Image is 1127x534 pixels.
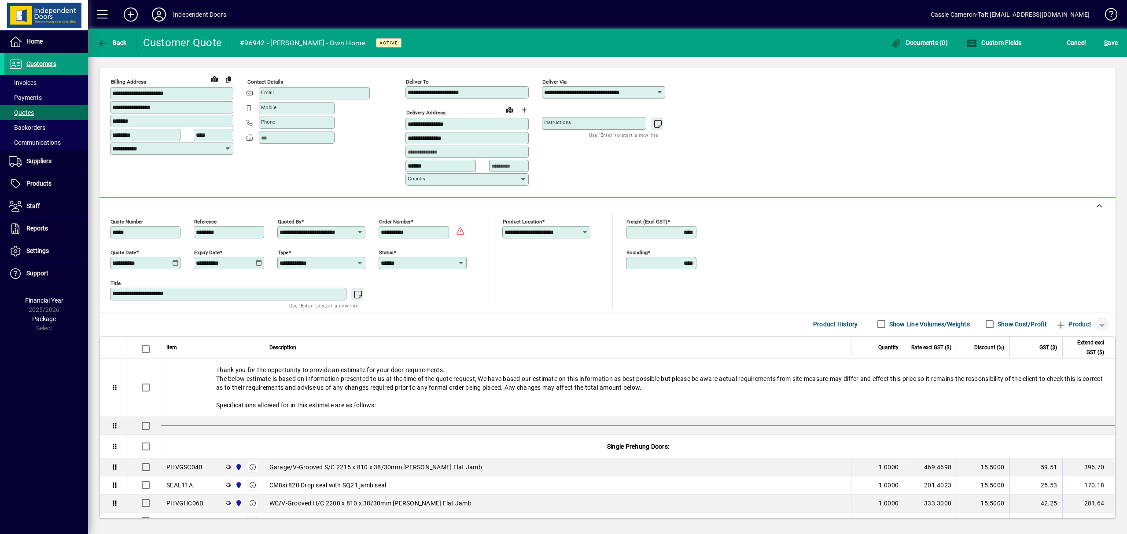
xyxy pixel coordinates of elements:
div: 469.4698 [910,463,951,472]
div: 333.3000 [910,499,951,508]
div: Thank you for the opportunity to provide an estimate for your door requirements. The below estima... [161,358,1115,417]
label: Show Cost/Profit [996,320,1047,329]
div: #96942 - [PERSON_NAME] - Own Home [240,36,365,50]
mat-label: Freight (excl GST) [626,218,667,224]
div: Independent Doors [173,7,226,22]
span: CM8si 820 Drop seal with SQ21 jamb seal [269,481,387,490]
span: Settings [26,247,49,254]
div: PHVGHC06B [166,499,203,508]
span: Rate excl GST ($) [911,343,951,352]
td: 15.5000 [957,494,1009,512]
span: GST ($) [1039,343,1057,352]
span: 1.0000 [879,481,899,490]
mat-label: Quote date [110,249,136,255]
button: Profile [145,7,173,22]
span: Quotes [9,109,34,116]
mat-hint: Use 'Enter' to start a new line [589,130,658,140]
span: Home [26,38,43,45]
a: Reports [4,218,88,240]
span: Package [32,315,56,322]
button: Add [117,7,145,22]
mat-label: Email [261,89,274,95]
a: Backorders [4,120,88,135]
mat-label: Instructions [544,119,571,125]
button: Product History [810,316,862,332]
td: 170.18 [1062,476,1115,494]
a: Knowledge Base [1098,2,1116,30]
div: Customer Quote [143,36,222,50]
div: PHVGHC06B [166,517,203,526]
span: Cromwell Central Otago [233,516,243,526]
div: 333.3000 [910,517,951,526]
span: 1.0000 [879,517,899,526]
td: 15.5000 [957,476,1009,494]
span: Product History [813,317,858,331]
mat-label: Deliver via [542,79,567,85]
mat-label: Expiry date [194,249,220,255]
span: Cancel [1067,36,1086,50]
span: 1.0000 [879,463,899,472]
span: S [1104,39,1108,46]
mat-label: Title [110,280,121,286]
span: Support [26,270,48,277]
td: 59.51 [1009,458,1062,476]
span: Suppliers [26,157,52,165]
td: 281.64 [1062,494,1115,512]
span: Payments [9,94,42,101]
div: Cassie Cameron-Tait [EMAIL_ADDRESS][DOMAIN_NAME] [931,7,1090,22]
mat-label: Mobile [261,104,276,110]
span: Cromwell Central Otago [233,462,243,472]
span: Item [166,343,177,352]
mat-label: Deliver To [406,79,429,85]
button: Save [1102,35,1120,51]
td: 15.5000 [957,512,1009,530]
span: Reports [26,225,48,232]
div: SEAL11A [166,481,193,490]
span: Financial Year [25,297,63,304]
a: Invoices [4,75,88,90]
a: Settings [4,240,88,262]
mat-label: Product location [503,218,542,224]
button: Product [1051,316,1096,332]
span: Customers [26,60,56,67]
span: ave [1104,36,1118,50]
td: 396.70 [1062,458,1115,476]
button: Cancel [1064,35,1088,51]
span: Active [379,40,398,46]
span: Documents (0) [891,39,948,46]
button: Documents (0) [888,35,950,51]
span: Discount (%) [974,343,1004,352]
mat-label: Quote number [110,218,143,224]
td: 42.25 [1009,494,1062,512]
span: Product [1056,317,1091,331]
mat-label: Country [408,176,425,182]
button: Custom Fields [964,35,1024,51]
label: Show Line Volumes/Weights [888,320,970,329]
mat-label: Quoted by [278,218,301,224]
mat-label: Type [278,249,288,255]
span: Communications [9,139,61,146]
a: Products [4,173,88,195]
span: Backorders [9,124,45,131]
mat-label: Rounding [626,249,648,255]
td: 281.64 [1062,512,1115,530]
a: View on map [503,102,517,117]
span: Quantity [878,343,899,352]
td: 42.25 [1009,512,1062,530]
app-page-header-button: Back [88,35,136,51]
a: Suppliers [4,150,88,172]
span: Products [26,180,52,187]
div: 201.4023 [910,481,951,490]
td: 25.53 [1009,476,1062,494]
div: Single Prehung Doors: [161,435,1115,458]
mat-label: Order number [379,218,411,224]
mat-label: Phone [261,119,275,125]
a: Communications [4,135,88,150]
mat-label: Status [379,249,394,255]
button: Choose address [517,103,531,117]
span: Custom Fields [966,39,1022,46]
a: Quotes [4,105,88,120]
a: Support [4,263,88,285]
mat-hint: Use 'Enter' to start a new line [289,300,358,311]
button: Copy to Delivery address [221,72,236,86]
